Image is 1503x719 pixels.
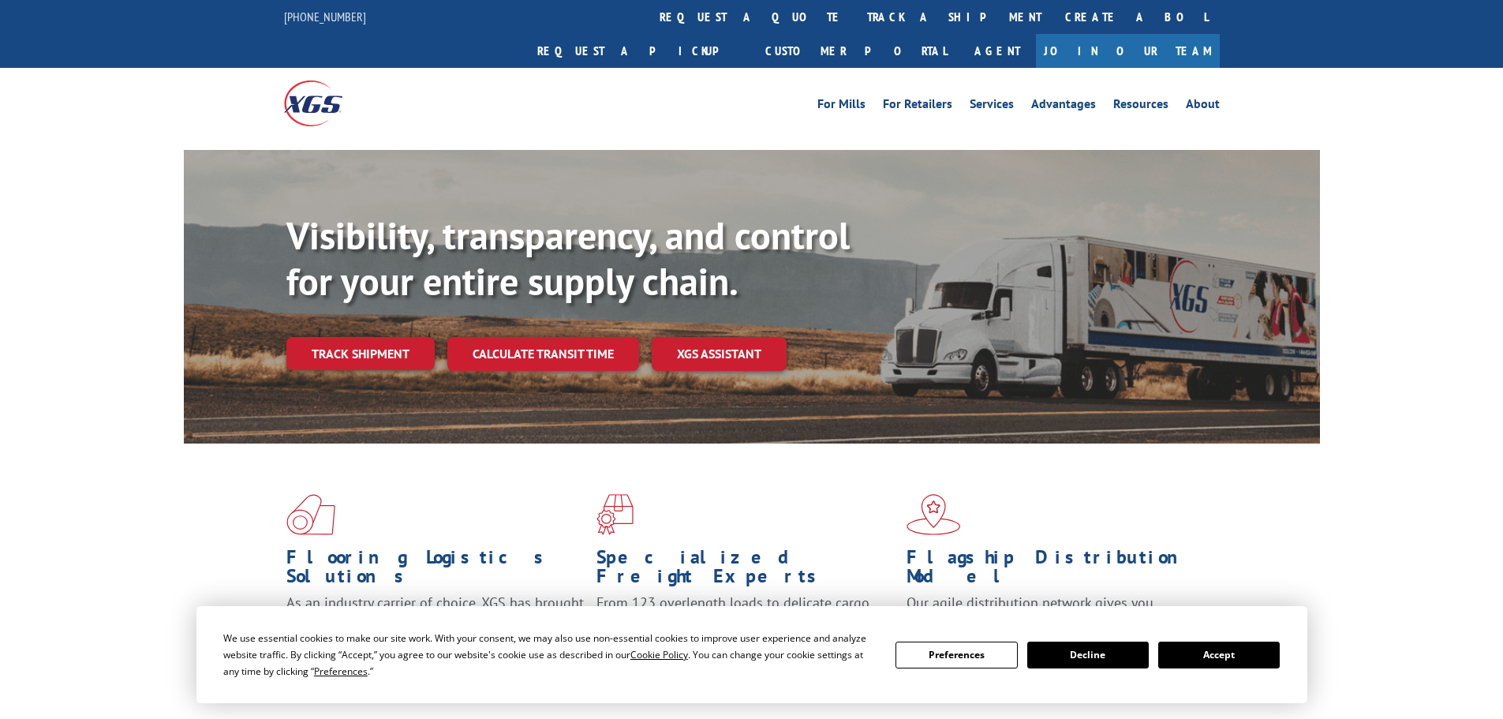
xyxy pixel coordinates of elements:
[907,494,961,535] img: xgs-icon-flagship-distribution-model-red
[1113,98,1168,115] a: Resources
[286,548,585,594] h1: Flooring Logistics Solutions
[596,594,895,664] p: From 123 overlength loads to delicate cargo, our experienced staff knows the best way to move you...
[652,337,787,371] a: XGS ASSISTANT
[286,337,435,370] a: Track shipment
[525,34,753,68] a: Request a pickup
[284,9,366,24] a: [PHONE_NUMBER]
[596,494,634,535] img: xgs-icon-focused-on-flooring-red
[817,98,866,115] a: For Mills
[895,642,1017,668] button: Preferences
[223,630,877,680] div: We use essential cookies to make our site work. With your consent, we may also use non-essential ...
[907,594,1197,631] span: Our agile distribution network gives you nationwide inventory management on demand.
[1027,642,1149,668] button: Decline
[447,337,639,371] a: Calculate transit time
[596,548,895,594] h1: Specialized Freight Experts
[753,34,959,68] a: Customer Portal
[1186,98,1220,115] a: About
[286,494,335,535] img: xgs-icon-total-supply-chain-intelligence-red
[907,548,1205,594] h1: Flagship Distribution Model
[970,98,1014,115] a: Services
[286,594,584,650] span: As an industry carrier of choice, XGS has brought innovation and dedication to flooring logistics...
[286,211,850,305] b: Visibility, transparency, and control for your entire supply chain.
[1158,642,1280,668] button: Accept
[1031,98,1096,115] a: Advantages
[1036,34,1220,68] a: Join Our Team
[959,34,1036,68] a: Agent
[630,648,688,661] span: Cookie Policy
[196,606,1307,703] div: Cookie Consent Prompt
[883,98,952,115] a: For Retailers
[314,665,368,678] span: Preferences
